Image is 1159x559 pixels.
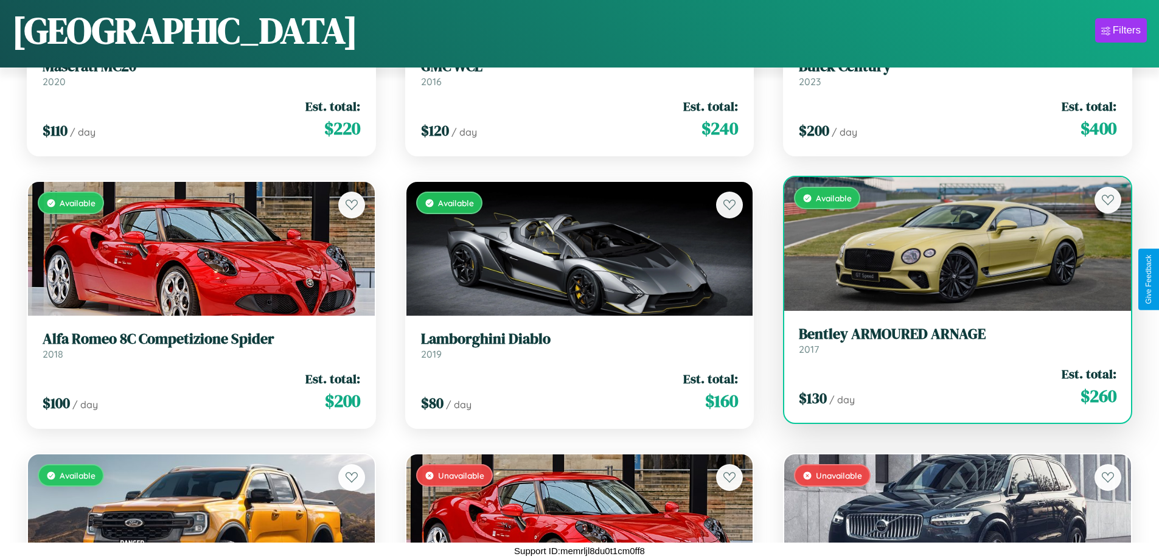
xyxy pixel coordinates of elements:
div: Give Feedback [1144,255,1153,304]
h3: Lamborghini Diablo [421,330,739,348]
a: GMC WCL2016 [421,58,739,88]
span: Unavailable [438,470,484,481]
span: $ 160 [705,389,738,413]
span: Est. total: [305,97,360,115]
span: Est. total: [683,97,738,115]
p: Support ID: memrljl8du0t1cm0ff8 [514,543,645,559]
button: Filters [1095,18,1147,43]
h3: Bentley ARMOURED ARNAGE [799,325,1116,343]
a: Lamborghini Diablo2019 [421,330,739,360]
span: 2019 [421,348,442,360]
span: 2016 [421,75,442,88]
a: Maserati MC202020 [43,58,360,88]
a: Buick Century2023 [799,58,1116,88]
span: $ 200 [799,120,829,141]
span: $ 110 [43,120,68,141]
span: $ 200 [325,389,360,413]
span: / day [451,126,477,138]
a: Bentley ARMOURED ARNAGE2017 [799,325,1116,355]
span: / day [70,126,96,138]
span: / day [446,398,472,411]
span: $ 120 [421,120,449,141]
span: 2017 [799,343,819,355]
h3: Alfa Romeo 8C Competizione Spider [43,330,360,348]
div: Filters [1113,24,1141,36]
span: / day [829,394,855,406]
span: Available [60,470,96,481]
span: $ 260 [1081,384,1116,408]
span: / day [832,126,857,138]
span: / day [72,398,98,411]
span: $ 130 [799,388,827,408]
span: Est. total: [683,370,738,387]
span: $ 240 [701,116,738,141]
h1: [GEOGRAPHIC_DATA] [12,5,358,55]
span: $ 100 [43,393,70,413]
a: Alfa Romeo 8C Competizione Spider2018 [43,330,360,360]
span: Available [816,193,852,203]
span: 2023 [799,75,821,88]
span: 2018 [43,348,63,360]
span: Est. total: [1062,365,1116,383]
span: Available [60,198,96,208]
span: Est. total: [305,370,360,387]
span: Unavailable [816,470,862,481]
span: Est. total: [1062,97,1116,115]
span: 2020 [43,75,66,88]
span: Available [438,198,474,208]
span: $ 400 [1081,116,1116,141]
span: $ 220 [324,116,360,141]
span: $ 80 [421,393,444,413]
